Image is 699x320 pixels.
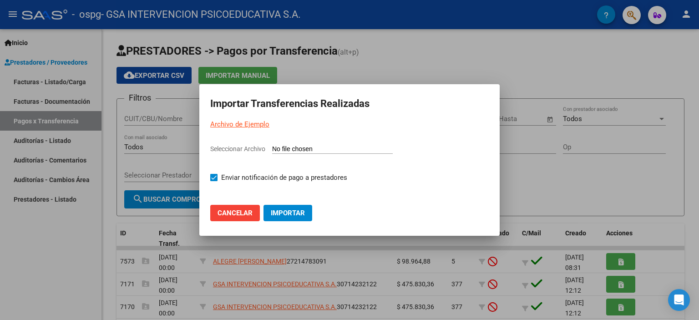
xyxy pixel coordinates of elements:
span: Enviar notificación de pago a prestadores [221,172,347,183]
span: Importar [271,209,305,217]
span: Seleccionar Archivo [210,145,265,152]
div: Open Intercom Messenger [668,289,690,311]
button: Importar [263,205,312,221]
a: Archivo de Ejemplo [210,120,269,128]
span: Cancelar [218,209,253,217]
button: Cancelar [210,205,260,221]
h2: Importar Transferencias Realizadas [210,95,489,112]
